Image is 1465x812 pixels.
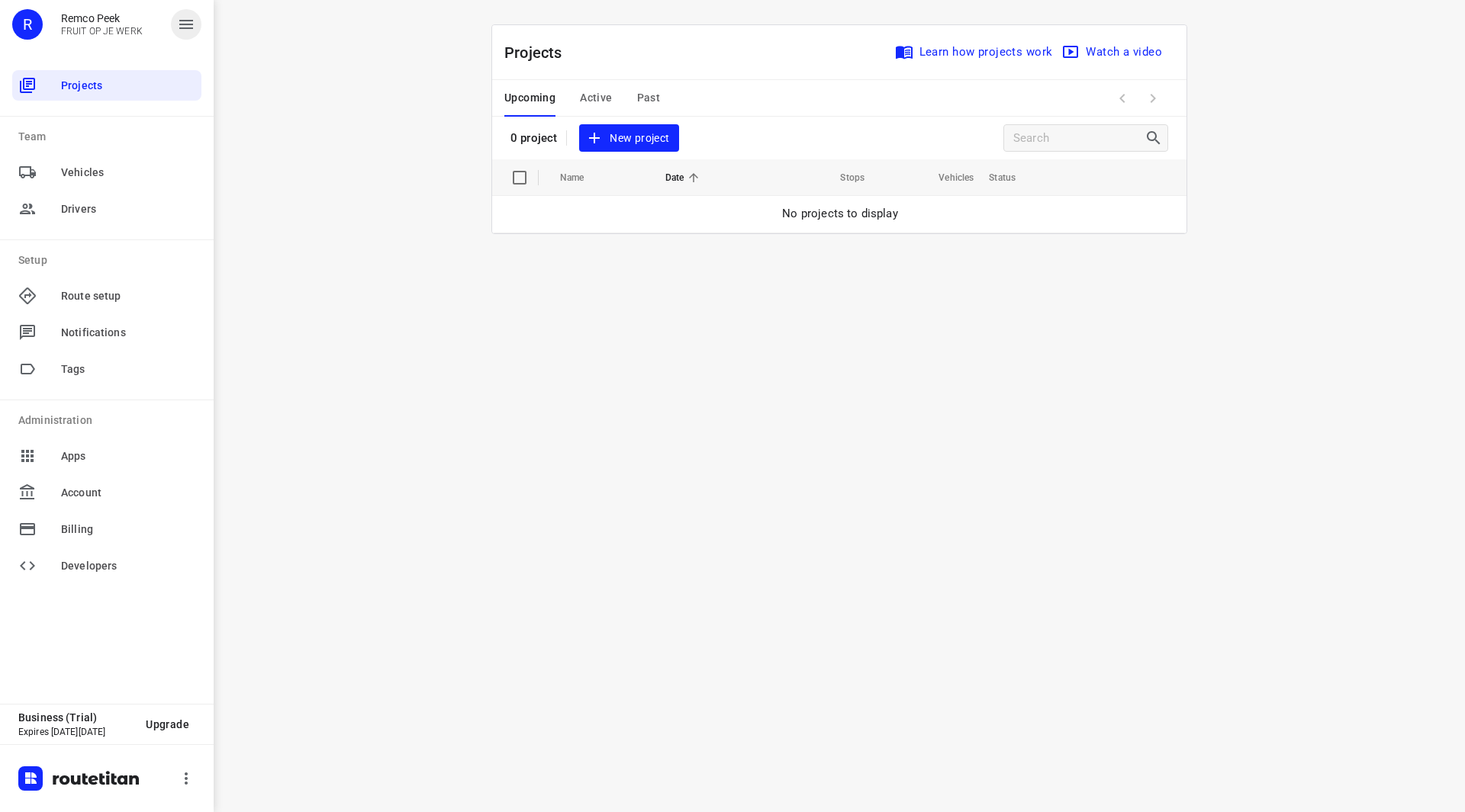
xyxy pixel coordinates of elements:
button: New project [579,124,678,152]
span: Past [637,88,661,108]
p: Setup [18,252,201,268]
span: Account [61,485,195,501]
span: Notifications [61,325,195,341]
div: Drivers [12,194,201,224]
p: FRUIT OP JE WERK [61,26,143,37]
div: Notifications [12,317,201,348]
div: Vehicles [12,157,201,188]
div: Projects [12,70,201,101]
span: Billing [61,522,195,538]
div: Developers [12,550,201,581]
div: Billing [12,514,201,544]
span: Status [989,168,1035,187]
span: Upgrade [146,718,189,730]
span: Previous Page [1107,83,1138,114]
p: Expires [DATE][DATE] [18,727,134,737]
div: Search [1145,129,1167,147]
span: Route setup [61,288,195,304]
p: Team [18,129,201,145]
div: Route setup [12,281,201,311]
span: New project [588,129,669,148]
div: R [12,9,43,40]
span: Next Page [1138,83,1168,114]
div: Apps [12,441,201,471]
span: Tags [61,361,195,377]
p: Business (Trial) [18,711,134,724]
span: Drivers [61,201,195,217]
span: Date [665,168,704,187]
span: Active [580,88,612,108]
span: Developers [61,558,195,574]
div: Account [12,477,201,508]
button: Upgrade [134,711,201,738]
span: Vehicles [919,168,974,187]
input: Search projects [1013,127,1145,150]
span: Vehicles [61,165,195,181]
p: Administration [18,412,201,428]
p: Remco Peek [61,12,143,24]
p: 0 project [510,131,557,145]
span: Stops [820,168,865,187]
span: Apps [61,448,195,464]
span: Name [560,168,604,187]
p: Projects [504,41,575,64]
span: Upcoming [504,88,555,108]
span: Projects [61,78,195,94]
div: Tags [12,354,201,384]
